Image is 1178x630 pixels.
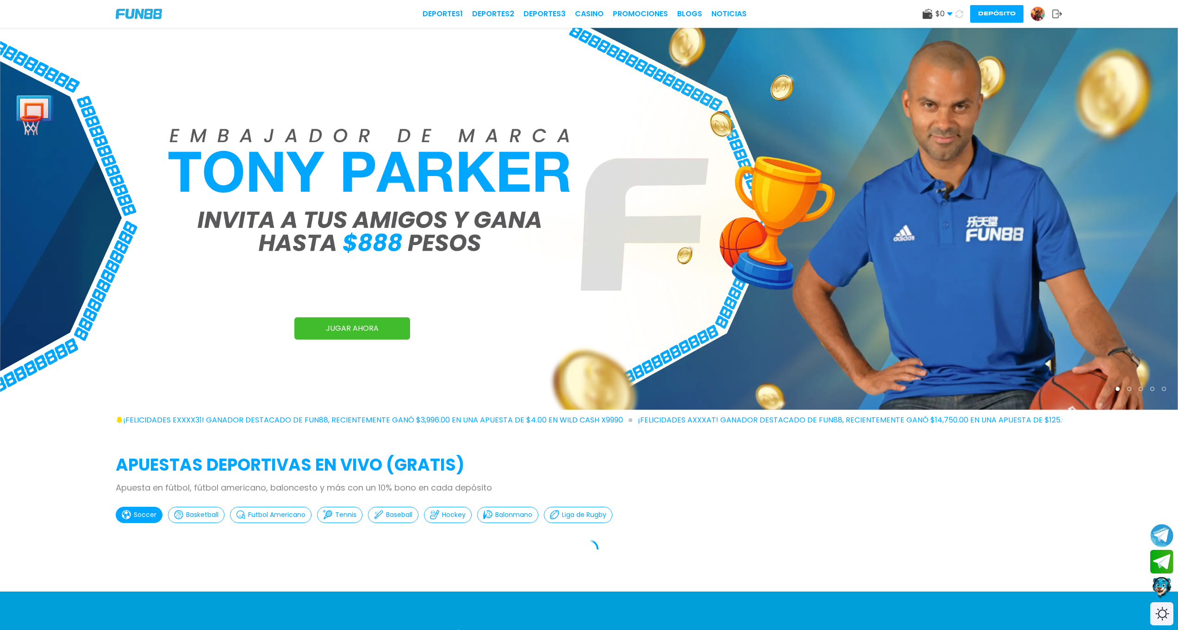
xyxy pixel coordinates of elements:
[935,8,953,19] span: $ 0
[1150,602,1173,625] div: Switch theme
[423,8,463,19] a: Deportes1
[495,510,532,520] p: Balonmano
[477,507,538,523] button: Balonmano
[575,8,604,19] a: CASINO
[123,415,632,426] span: ¡FELICIDADES exxxx31! GANADOR DESTACADO DE FUN88, RECIENTEMENTE GANÓ $3,996.00 EN UNA APUESTA DE ...
[562,510,606,520] p: Liga de Rugby
[1150,576,1173,600] button: Contact customer service
[294,317,410,340] a: JUGAR AHORA
[677,8,702,19] a: BLOGS
[116,453,1062,478] h2: APUESTAS DEPORTIVAS EN VIVO (gratis)
[116,481,1062,494] p: Apuesta en fútbol, fútbol americano, baloncesto y más con un 10% bono en cada depósito
[1031,7,1045,21] img: Avatar
[472,8,514,19] a: Deportes2
[368,507,418,523] button: Baseball
[335,510,356,520] p: Tennis
[424,507,472,523] button: Hockey
[711,8,747,19] a: NOTICIAS
[970,5,1023,23] button: Depósito
[613,8,668,19] a: Promociones
[134,510,156,520] p: Soccer
[168,507,224,523] button: Basketball
[230,507,312,523] button: Futbol Americano
[317,507,362,523] button: Tennis
[524,8,566,19] a: Deportes3
[1030,6,1052,21] a: Avatar
[116,507,162,523] button: Soccer
[248,510,305,520] p: Futbol Americano
[544,507,612,523] button: Liga de Rugby
[1150,523,1173,548] button: Join telegram channel
[386,510,412,520] p: Baseball
[116,9,162,19] img: Company Logo
[1150,550,1173,574] button: Join telegram
[442,510,466,520] p: Hockey
[186,510,218,520] p: Basketball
